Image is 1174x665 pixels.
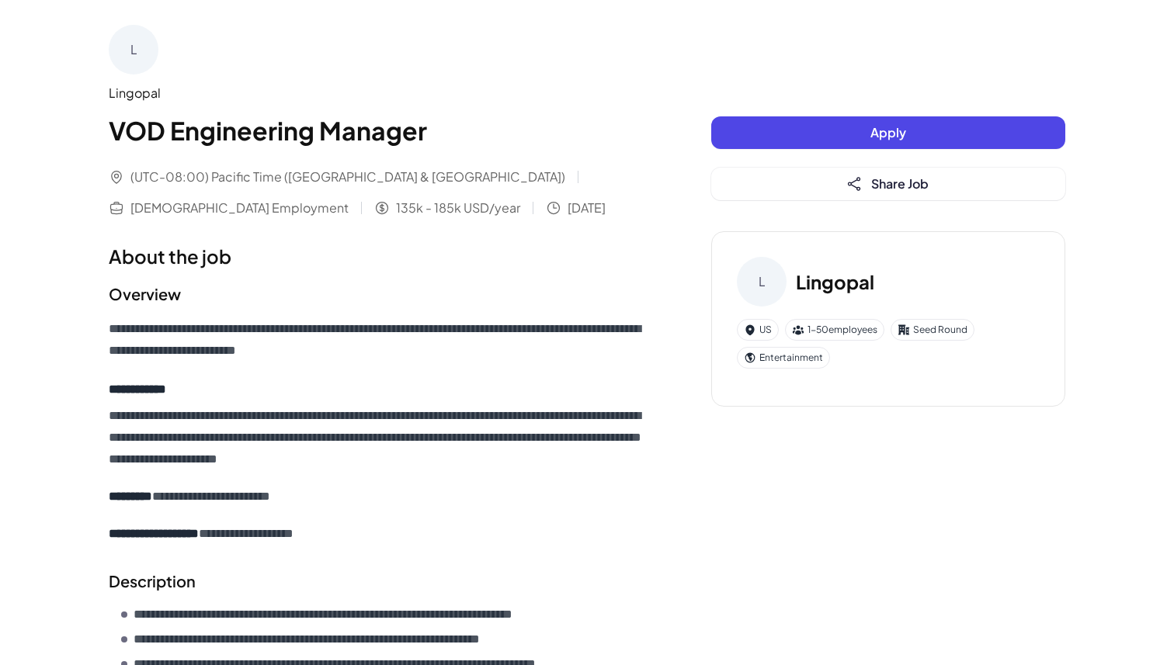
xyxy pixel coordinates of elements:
[109,84,649,102] div: Lingopal
[109,112,649,149] h1: VOD Engineering Manager
[870,124,906,140] span: Apply
[130,168,565,186] span: (UTC-08:00) Pacific Time ([GEOGRAPHIC_DATA] & [GEOGRAPHIC_DATA])
[130,199,349,217] span: [DEMOGRAPHIC_DATA] Employment
[109,25,158,74] div: L
[711,168,1065,200] button: Share Job
[891,319,974,341] div: Seed Round
[871,175,929,192] span: Share Job
[796,268,874,296] h3: Lingopal
[711,116,1065,149] button: Apply
[737,319,779,341] div: US
[109,242,649,270] h1: About the job
[109,570,649,593] h2: Description
[396,199,520,217] span: 135k - 185k USD/year
[109,282,649,306] h2: Overview
[568,199,606,217] span: [DATE]
[737,257,787,307] div: L
[785,319,884,341] div: 1-50 employees
[737,347,830,369] div: Entertainment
